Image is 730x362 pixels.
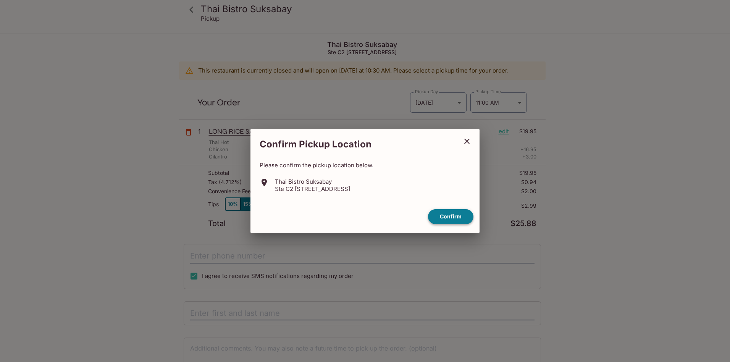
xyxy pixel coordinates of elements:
[428,209,473,224] button: confirm
[275,185,350,192] p: Ste C2 [STREET_ADDRESS]
[250,135,457,154] h2: Confirm Pickup Location
[260,162,470,169] p: Please confirm the pickup location below.
[457,132,476,151] button: close
[275,178,350,185] p: Thai Bistro Suksabay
